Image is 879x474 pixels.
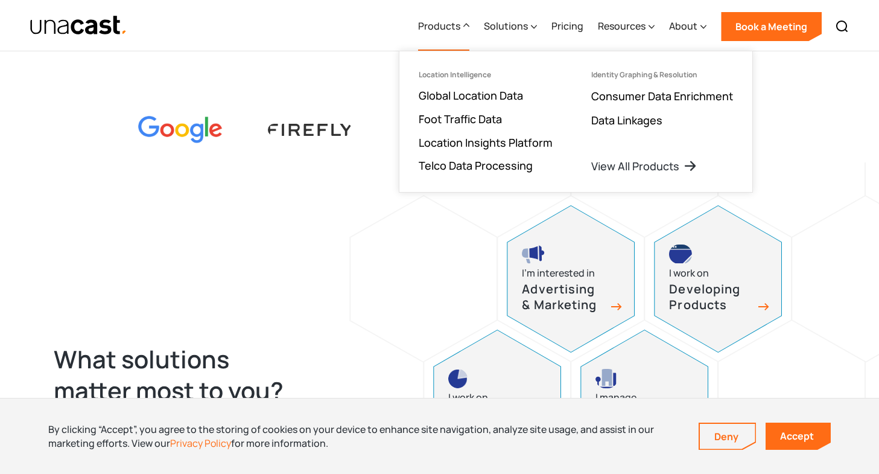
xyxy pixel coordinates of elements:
[669,265,709,281] div: I work on
[654,205,782,353] a: developing products iconI work onDeveloping Products
[448,369,468,388] img: pie chart icon
[598,2,655,51] div: Resources
[419,88,523,103] a: Global Location Data
[30,15,128,36] a: home
[595,369,618,388] img: site selection icon
[419,71,491,79] div: Location Intelligence
[418,2,469,51] div: Products
[398,113,482,147] img: BCG logo
[669,281,754,313] h3: Developing Products
[598,19,646,33] div: Resources
[669,245,692,264] img: developing products icon
[591,89,733,103] a: Consumer Data Enrichment
[419,158,533,173] a: Telco Data Processing
[30,15,128,36] img: Unacast text logo
[138,116,223,144] img: Google logo Color
[591,159,697,173] a: View All Products
[591,113,662,127] a: Data Linkages
[484,2,537,51] div: Solutions
[522,245,545,264] img: advertising and marketing icon
[484,19,528,33] div: Solutions
[419,112,502,126] a: Foot Traffic Data
[669,19,697,33] div: About
[418,19,460,33] div: Products
[170,437,231,450] a: Privacy Policy
[507,205,635,353] a: advertising and marketing iconI’m interested inAdvertising & Marketing
[448,389,488,406] div: I work on
[268,124,352,135] img: Firefly Advertising logo
[835,19,849,34] img: Search icon
[669,2,706,51] div: About
[522,265,595,281] div: I’m interested in
[48,423,681,450] div: By clicking “Accept”, you agree to the storing of cookies on your device to enhance site navigati...
[419,135,553,150] a: Location Insights Platform
[591,71,697,79] div: Identity Graphing & Resolution
[766,423,831,450] a: Accept
[399,51,753,193] nav: Products
[522,281,606,313] h3: Advertising & Marketing
[721,12,822,41] a: Book a Meeting
[54,344,308,406] h2: What solutions matter most to you?
[595,389,636,406] div: I manage
[700,424,755,449] a: Deny
[551,2,583,51] a: Pricing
